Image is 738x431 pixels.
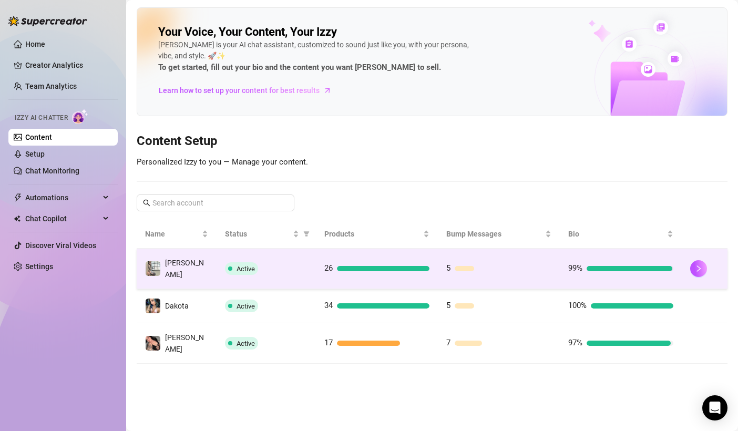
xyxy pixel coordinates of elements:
a: Chat Monitoring [25,167,79,175]
img: AI Chatter [72,109,88,124]
img: Dakota [146,299,160,313]
span: filter [301,226,312,242]
th: Products [316,220,438,249]
span: Active [237,265,255,273]
th: Status [217,220,316,249]
span: 17 [324,338,333,347]
span: 100% [568,301,587,310]
span: Bio [568,228,665,240]
span: thunderbolt [14,193,22,202]
span: Status [225,228,291,240]
span: [PERSON_NAME] [165,333,204,353]
div: [PERSON_NAME] is your AI chat assistant, customized to sound just like you, with your persona, vi... [158,39,474,74]
span: Active [237,340,255,347]
span: Personalized Izzy to you — Manage your content. [137,157,308,167]
h2: Your Voice, Your Content, Your Izzy [158,25,337,39]
span: Learn how to set up your content for best results [159,85,320,96]
a: Settings [25,262,53,271]
span: 26 [324,263,333,273]
span: Bump Messages [446,228,543,240]
a: Creator Analytics [25,57,109,74]
div: Open Intercom Messenger [702,395,727,420]
span: filter [303,231,310,237]
a: Team Analytics [25,82,77,90]
a: Learn how to set up your content for best results [158,82,340,99]
span: search [143,199,150,207]
span: Name [145,228,200,240]
span: Automations [25,189,100,206]
span: Dakota [165,302,189,310]
span: 5 [446,263,450,273]
th: Name [137,220,217,249]
th: Bio [560,220,682,249]
button: right [690,260,707,277]
span: Active [237,302,255,310]
h3: Content Setup [137,133,727,150]
a: Setup [25,150,45,158]
img: logo-BBDzfeDw.svg [8,16,87,26]
span: 5 [446,301,450,310]
span: 7 [446,338,450,347]
strong: To get started, fill out your bio and the content you want [PERSON_NAME] to sell. [158,63,441,72]
img: ai-chatter-content-library-cLFOSyPT.png [564,8,727,116]
span: arrow-right [322,85,333,96]
img: Chat Copilot [14,215,20,222]
span: Izzy AI Chatter [15,113,68,123]
img: Bonnie [146,336,160,351]
img: Erika [146,261,160,276]
th: Bump Messages [438,220,560,249]
span: 97% [568,338,582,347]
a: Home [25,40,45,48]
span: Products [324,228,421,240]
span: 34 [324,301,333,310]
input: Search account [152,197,280,209]
span: Chat Copilot [25,210,100,227]
span: right [695,265,702,272]
span: 99% [568,263,582,273]
span: [PERSON_NAME] [165,259,204,279]
a: Discover Viral Videos [25,241,96,250]
a: Content [25,133,52,141]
